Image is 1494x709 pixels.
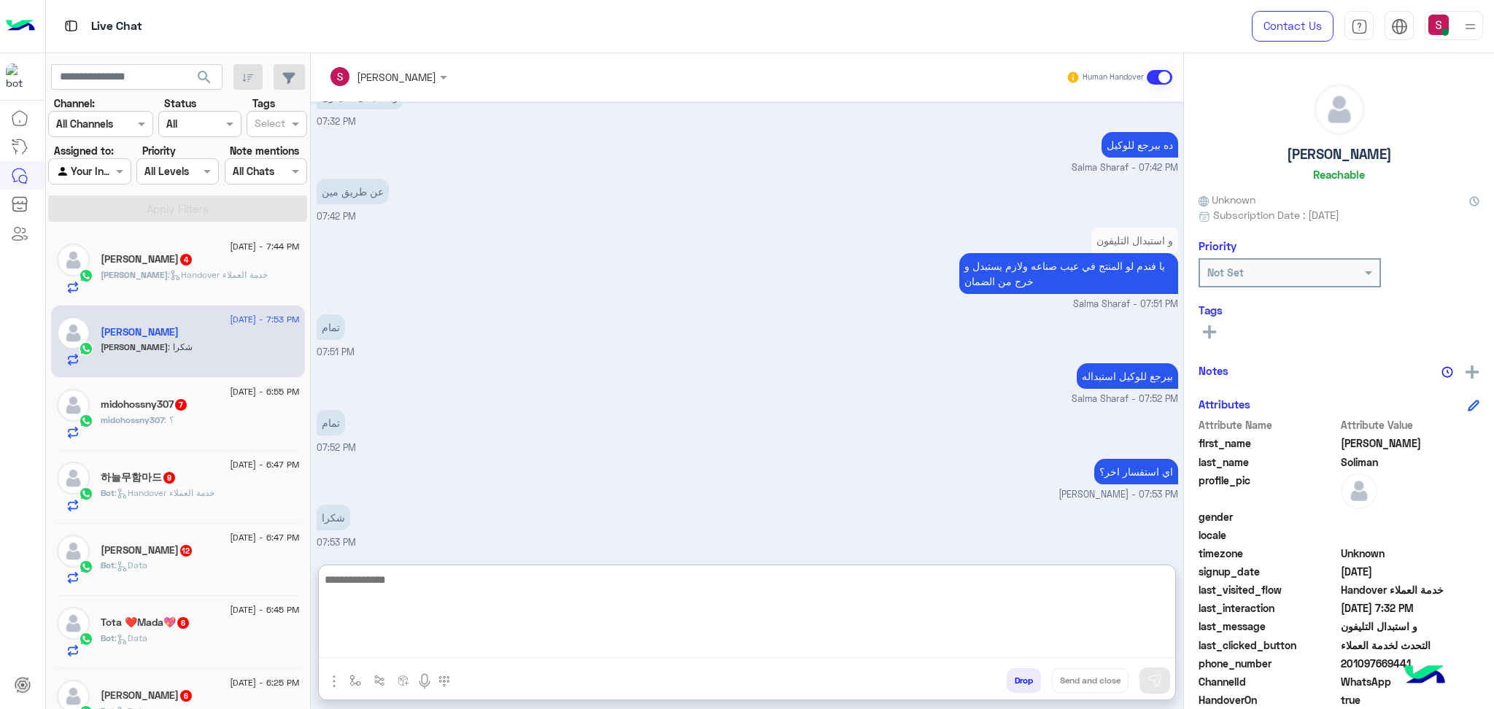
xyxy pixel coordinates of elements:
[1199,619,1338,634] span: last_message
[115,559,147,570] span: : Data
[230,385,299,398] span: [DATE] - 6:55 PM
[1341,417,1480,433] span: Attribute Value
[168,341,193,352] span: شكرا
[1052,668,1129,693] button: Send and close
[317,179,389,204] p: 14/9/2025, 7:42 PM
[101,326,179,338] h5: Ahmed Soliman
[1341,564,1480,579] span: 2025-09-14T14:51:00.755Z
[230,313,299,326] span: [DATE] - 7:53 PM
[1102,132,1178,158] p: 14/9/2025, 7:42 PM
[175,399,187,411] span: 7
[101,414,164,425] span: midohossny307
[1199,473,1338,506] span: profile_pic
[1091,228,1178,253] p: 14/9/2025, 7:51 PM
[317,505,350,530] p: 14/9/2025, 7:53 PM
[230,676,299,689] span: [DATE] - 6:25 PM
[1199,674,1338,689] span: ChannelId
[62,17,80,35] img: tab
[1287,146,1392,163] h5: [PERSON_NAME]
[79,414,93,428] img: WhatsApp
[1199,303,1479,317] h6: Tags
[1341,527,1480,543] span: null
[1199,527,1338,543] span: locale
[1058,488,1178,502] span: [PERSON_NAME] - 07:53 PM
[1391,18,1408,35] img: tab
[101,559,115,570] span: Bot
[91,17,142,36] p: Live Chat
[1313,168,1365,181] h6: Reachable
[368,668,392,692] button: Trigger scenario
[1199,454,1338,470] span: last_name
[344,668,368,692] button: select flow
[57,317,90,349] img: defaultAdmin.png
[163,472,175,484] span: 9
[317,537,356,548] span: 07:53 PM
[959,253,1178,294] p: 14/9/2025, 7:51 PM
[101,269,168,280] span: [PERSON_NAME]
[1341,582,1480,597] span: Handover خدمة العملاء
[1199,398,1250,411] h6: Attributes
[1199,239,1236,252] h6: Priority
[1072,161,1178,175] span: Salma Sharaf - 07:42 PM
[1344,11,1374,42] a: tab
[101,689,193,702] h5: Tarek Saied
[79,341,93,356] img: WhatsApp
[1466,365,1479,379] img: add
[164,96,196,111] label: Status
[325,673,343,690] img: send attachment
[6,11,35,42] img: Logo
[1199,546,1338,561] span: timezone
[1199,638,1338,653] span: last_clicked_button
[1461,18,1479,36] img: profile
[57,462,90,495] img: defaultAdmin.png
[1341,638,1480,653] span: التحدث لخدمة العملاء
[230,603,299,616] span: [DATE] - 6:45 PM
[1341,600,1480,616] span: 2025-09-14T16:32:02.943Z
[79,268,93,283] img: WhatsApp
[168,269,268,280] span: : Handover خدمة العملاء
[1199,564,1338,579] span: signup_date
[180,254,192,266] span: 4
[1351,18,1368,35] img: tab
[1341,509,1480,524] span: null
[1199,692,1338,708] span: HandoverOn
[187,64,222,96] button: search
[230,531,299,544] span: [DATE] - 6:47 PM
[101,544,193,557] h5: Hesham Zaki
[1077,363,1178,389] p: 14/9/2025, 7:52 PM
[57,607,90,640] img: defaultAdmin.png
[57,244,90,276] img: defaultAdmin.png
[101,487,115,498] span: Bot
[416,673,433,690] img: send voice note
[230,143,299,158] label: Note mentions
[230,458,299,471] span: [DATE] - 6:47 PM
[392,668,416,692] button: create order
[317,346,355,357] span: 07:51 PM
[1341,454,1480,470] span: Soliman
[317,211,356,222] span: 07:42 PM
[101,471,177,484] h5: 하늘무함마드
[142,143,176,158] label: Priority
[101,616,190,629] h5: Tota ❤️Mada💖
[48,195,307,222] button: Apply Filters
[79,487,93,501] img: WhatsApp
[1072,392,1178,406] span: Salma Sharaf - 07:52 PM
[1341,692,1480,708] span: true
[373,675,385,686] img: Trigger scenario
[101,253,193,266] h5: Mahmoud Elshafey
[252,96,275,111] label: Tags
[1428,15,1449,35] img: userImage
[1252,11,1334,42] a: Contact Us
[180,545,192,557] span: 12
[1199,417,1338,433] span: Attribute Name
[349,675,361,686] img: select flow
[1007,668,1041,693] button: Drop
[1199,364,1228,377] h6: Notes
[317,314,345,340] p: 14/9/2025, 7:51 PM
[1399,651,1450,702] img: hulul-logo.png
[115,487,214,498] span: : Handover خدمة العملاء
[230,240,299,253] span: [DATE] - 7:44 PM
[6,63,32,90] img: 1403182699927242
[1441,366,1453,378] img: notes
[1199,582,1338,597] span: last_visited_flow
